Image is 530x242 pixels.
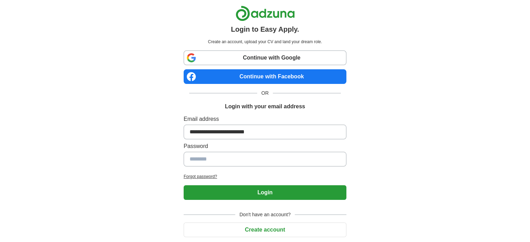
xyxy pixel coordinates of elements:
img: Adzuna logo [236,6,295,21]
label: Email address [184,115,346,123]
a: Create account [184,227,346,233]
label: Password [184,142,346,150]
span: OR [257,89,273,97]
a: Continue with Google [184,50,346,65]
a: Continue with Facebook [184,69,346,84]
h1: Login to Easy Apply. [231,24,299,34]
span: Don't have an account? [235,211,295,218]
p: Create an account, upload your CV and land your dream role. [185,39,345,45]
button: Create account [184,223,346,237]
button: Login [184,185,346,200]
h1: Login with your email address [225,102,305,111]
a: Forgot password? [184,173,346,180]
